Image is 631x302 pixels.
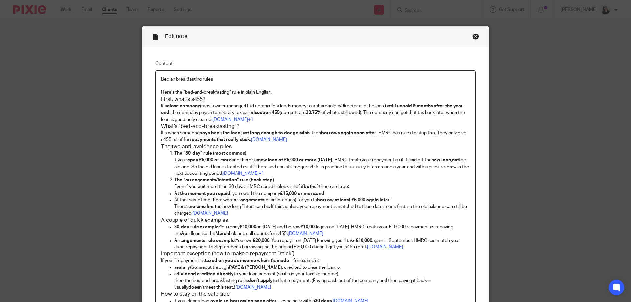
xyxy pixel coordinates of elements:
strong: not [452,158,459,162]
strong: The “30-day” rule (most common) [174,151,246,156]
p: a put through , credited to clear the loan, or [174,264,470,271]
a: [DOMAIN_NAME]+1 [212,117,253,122]
strong: taxed on you as income when it’s made [205,258,289,263]
p: If a (most owner-managed Ltd companies) lends money to a shareholder/director and the loan is , t... [161,103,470,123]
strong: £20,000 [253,238,269,243]
strong: borrow at least £5,000 again later [317,198,390,202]
label: Content [155,60,476,67]
h3: A couple of quick examples [161,217,470,224]
strong: £15,000 or more [280,191,315,196]
p: You repay on [DATE] and borrow again on [DATE]. HMRC treats your £10,000 repayment as repaying th... [174,224,470,237]
strong: PAYE & [PERSON_NAME] [229,265,282,270]
span: Edit note [165,34,187,39]
strong: £10,000 [300,225,317,229]
strong: £10,000 [240,225,256,229]
p: It’s when someone , then . HMRC has rules to stop this. They only give s455 relief for . [161,130,470,143]
strong: arrangements [234,198,264,202]
p: If your “repayment” is —for example: [161,257,470,264]
a: [DOMAIN_NAME] [192,211,228,216]
p: At that same time there were (or an intention) for you to . There’s on how long “later” can be. I... [174,197,470,217]
p: Even if you wait more than 30 days, HMRC can still block relief if of these are true: [174,177,470,190]
strong: 33.75% [306,110,321,115]
p: Bed an breakfasting rules [161,76,470,82]
p: If you and there’s a , HMRC treats your repayment as if it paid off the , the old one. So the old... [174,150,470,177]
strong: pays back the loan just long enough to dodge s455 [199,131,310,135]
strong: no time limit [190,204,216,209]
h3: The two anti-avoidance rules [161,143,470,150]
h3: First, what’s s455? [161,96,470,103]
p: a to your loan account (so it’s in your taxable income), then the bed-and-breakfasting rules to t... [174,271,470,291]
h3: How to stay on the safe side [161,291,470,298]
strong: repayments that really stick [190,137,250,142]
strong: 30-day rule example: [174,225,220,229]
strong: dividend credited directly [176,272,234,276]
strong: £10,000 [356,238,372,243]
strong: April [181,231,192,236]
a: [DOMAIN_NAME] [288,231,323,236]
strong: Arrangements rule example: [174,238,236,243]
h3: What’s “bed-and-breakfasting”? [161,123,470,130]
strong: section 455 [255,110,280,115]
strong: close company [167,104,200,108]
p: You owe . You repay it on [DATE] knowing you’ll take again in September. HMRC can match your June... [174,237,470,251]
a: [DOMAIN_NAME] [251,137,287,142]
strong: The “arrangements/intention” rule (back-stop) [174,178,274,182]
strong: salary/bonus [176,265,205,270]
strong: doesn’t [188,285,204,290]
strong: At the moment you repaid [174,191,230,196]
strong: new loan [432,158,451,162]
p: Here’s the “bed-and-breakfasting” rule in plain English. [161,89,470,96]
strong: repay £5,000 or more [185,158,232,162]
p: , you owed the company , [174,190,470,197]
strong: new loan of £5,000 or more [DATE] [258,158,332,162]
strong: both [304,184,314,189]
strong: don’t apply [248,278,273,283]
a: [DOMAIN_NAME] [235,285,271,290]
div: Close this dialog window [472,33,479,40]
a: [DOMAIN_NAME]+1 [223,171,264,176]
a: [DOMAIN_NAME] [367,245,403,249]
h3: Important exception (how to make a repayment “stick”) [161,250,470,257]
strong: borrows again soon after [321,131,376,135]
strong: and [316,191,324,196]
strong: March [215,231,229,236]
